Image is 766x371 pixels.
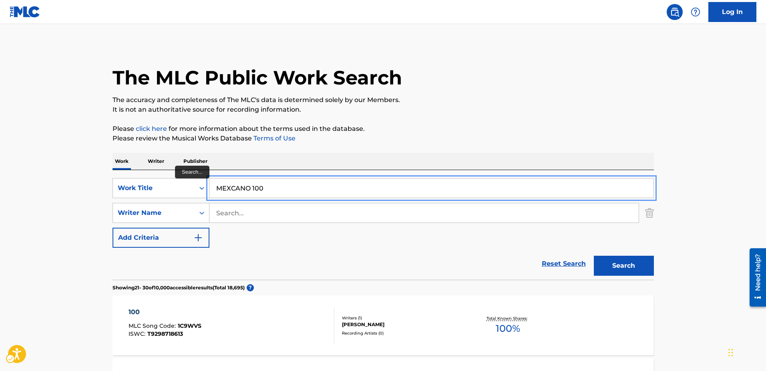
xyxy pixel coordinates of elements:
[181,153,210,170] p: Publisher
[708,2,756,22] a: Log In
[113,178,654,280] form: Search Form
[10,6,40,18] img: MLC Logo
[147,330,183,337] span: T9298718613
[113,284,245,291] p: Showing 21 - 30 of 10,000 accessible results (Total 18,695 )
[178,322,201,329] span: 1C9WVS
[342,330,463,336] div: Recording Artists ( 0 )
[487,315,529,321] p: Total Known Shares:
[129,330,147,337] span: ISWC :
[136,125,167,132] a: click here
[113,124,654,134] p: Please for more information about the terms used in the database.
[113,295,654,355] a: 100MLC Song Code:1C9WVSISWC:T9298718613Writers (1)[PERSON_NAME]Recording Artists (0)Total Known S...
[129,307,201,317] div: 100
[113,134,654,143] p: Please review the Musical Works Database
[342,315,463,321] div: Writers ( 1 )
[118,183,190,193] div: Work Title
[113,228,209,248] button: Add Criteria
[691,7,700,17] img: help
[209,203,639,223] input: Search...
[113,105,654,114] p: It is not an authoritative source for recording information.
[118,208,190,218] div: Writer Name
[744,245,766,309] iframe: Iframe | Resource Center
[726,333,766,371] iframe: Hubspot Iframe
[195,178,209,198] div: On
[538,255,590,273] a: Reset Search
[247,284,254,291] span: ?
[726,333,766,371] div: Chat Widget
[728,341,733,365] div: Drag
[113,66,402,90] h1: The MLC Public Work Search
[193,233,203,243] img: 9d2ae6d4665cec9f34b9.svg
[594,256,654,276] button: Search
[496,321,520,336] span: 100 %
[342,321,463,328] div: [PERSON_NAME]
[145,153,167,170] p: Writer
[129,322,178,329] span: MLC Song Code :
[113,153,131,170] p: Work
[670,7,680,17] img: search
[645,203,654,223] img: Delete Criterion
[252,134,296,142] a: Terms of Use
[113,95,654,105] p: The accuracy and completeness of The MLC's data is determined solely by our Members.
[209,178,653,198] input: Search...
